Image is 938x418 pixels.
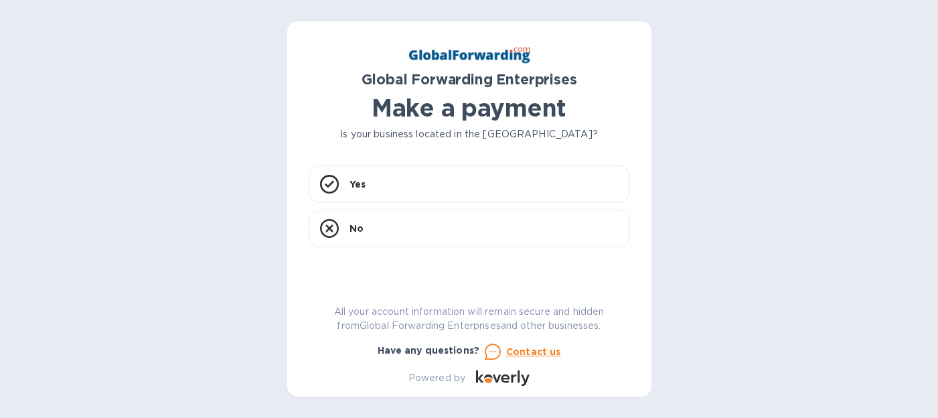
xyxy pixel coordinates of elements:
u: Contact us [506,346,561,357]
p: Yes [349,178,366,191]
b: Global Forwarding Enterprises [362,71,577,88]
p: Powered by [408,371,465,385]
p: All your account information will remain secure and hidden from Global Forwarding Enterprises and... [309,305,630,333]
b: Have any questions? [378,345,480,356]
h1: Make a payment [309,94,630,122]
p: Is your business located in the [GEOGRAPHIC_DATA]? [309,127,630,141]
p: No [349,222,364,235]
